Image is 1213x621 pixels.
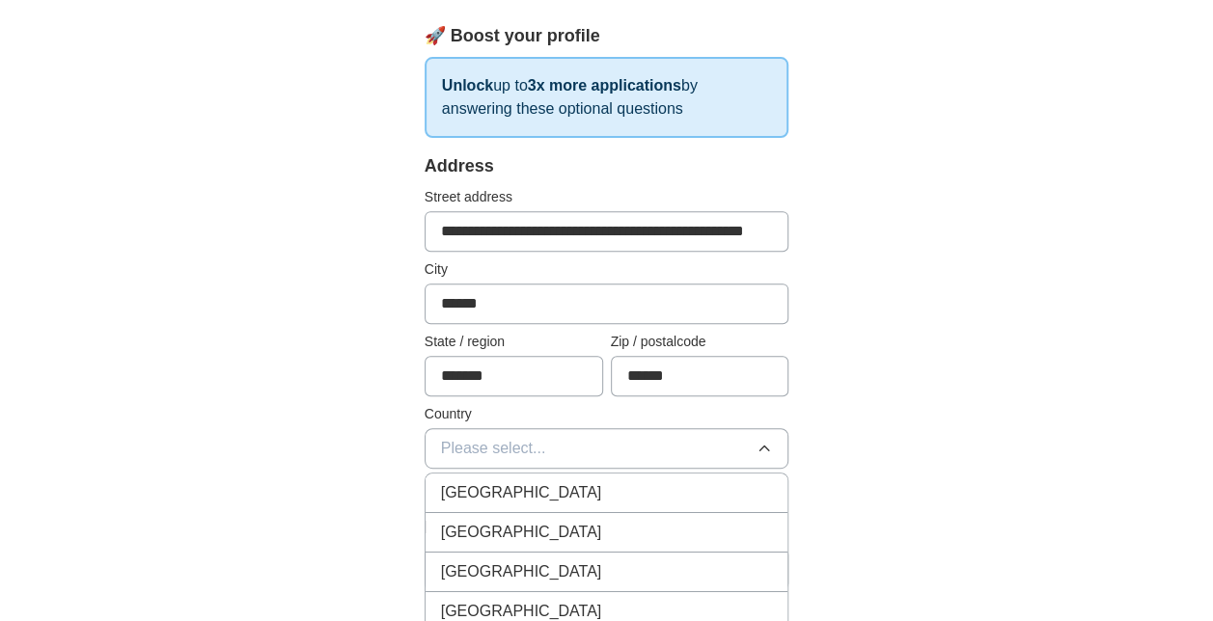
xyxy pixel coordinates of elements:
[441,481,602,504] span: [GEOGRAPHIC_DATA]
[425,428,789,469] button: Please select...
[425,404,789,424] label: Country
[425,187,789,207] label: Street address
[442,77,493,94] strong: Unlock
[425,259,789,280] label: City
[425,57,789,138] p: up to by answering these optional questions
[441,437,546,460] span: Please select...
[425,153,789,179] div: Address
[425,332,603,352] label: State / region
[425,23,789,49] div: 🚀 Boost your profile
[441,521,602,544] span: [GEOGRAPHIC_DATA]
[528,77,681,94] strong: 3x more applications
[441,560,602,583] span: [GEOGRAPHIC_DATA]
[611,332,789,352] label: Zip / postalcode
